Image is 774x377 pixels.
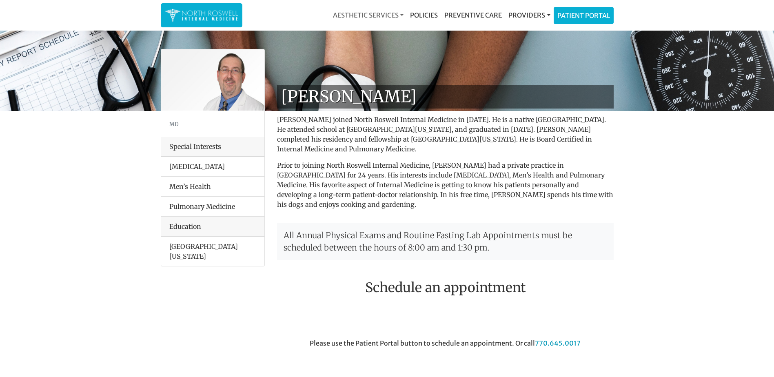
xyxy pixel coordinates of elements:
a: Preventive Care [441,7,505,23]
li: [GEOGRAPHIC_DATA][US_STATE] [161,237,264,266]
p: Prior to joining North Roswell Internal Medicine, [PERSON_NAME] had a private practice in [GEOGRA... [277,160,614,209]
p: All Annual Physical Exams and Routine Fasting Lab Appointments must be scheduled between the hour... [277,223,614,260]
li: [MEDICAL_DATA] [161,157,264,177]
img: Dr. George Kanes [161,49,264,111]
small: MD [169,121,179,127]
li: Pulmonary Medicine [161,196,264,217]
a: Providers [505,7,553,23]
div: Education [161,217,264,237]
p: [PERSON_NAME] joined North Roswell Internal Medicine in [DATE]. He is a native [GEOGRAPHIC_DATA].... [277,115,614,154]
li: Men’s Health [161,176,264,197]
div: Special Interests [161,137,264,157]
a: Policies [407,7,441,23]
img: North Roswell Internal Medicine [165,7,238,23]
h2: Schedule an appointment [277,280,614,295]
h1: [PERSON_NAME] [277,85,614,109]
a: 770.645.0017 [535,339,581,347]
a: Aesthetic Services [330,7,407,23]
a: Patient Portal [554,7,613,24]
